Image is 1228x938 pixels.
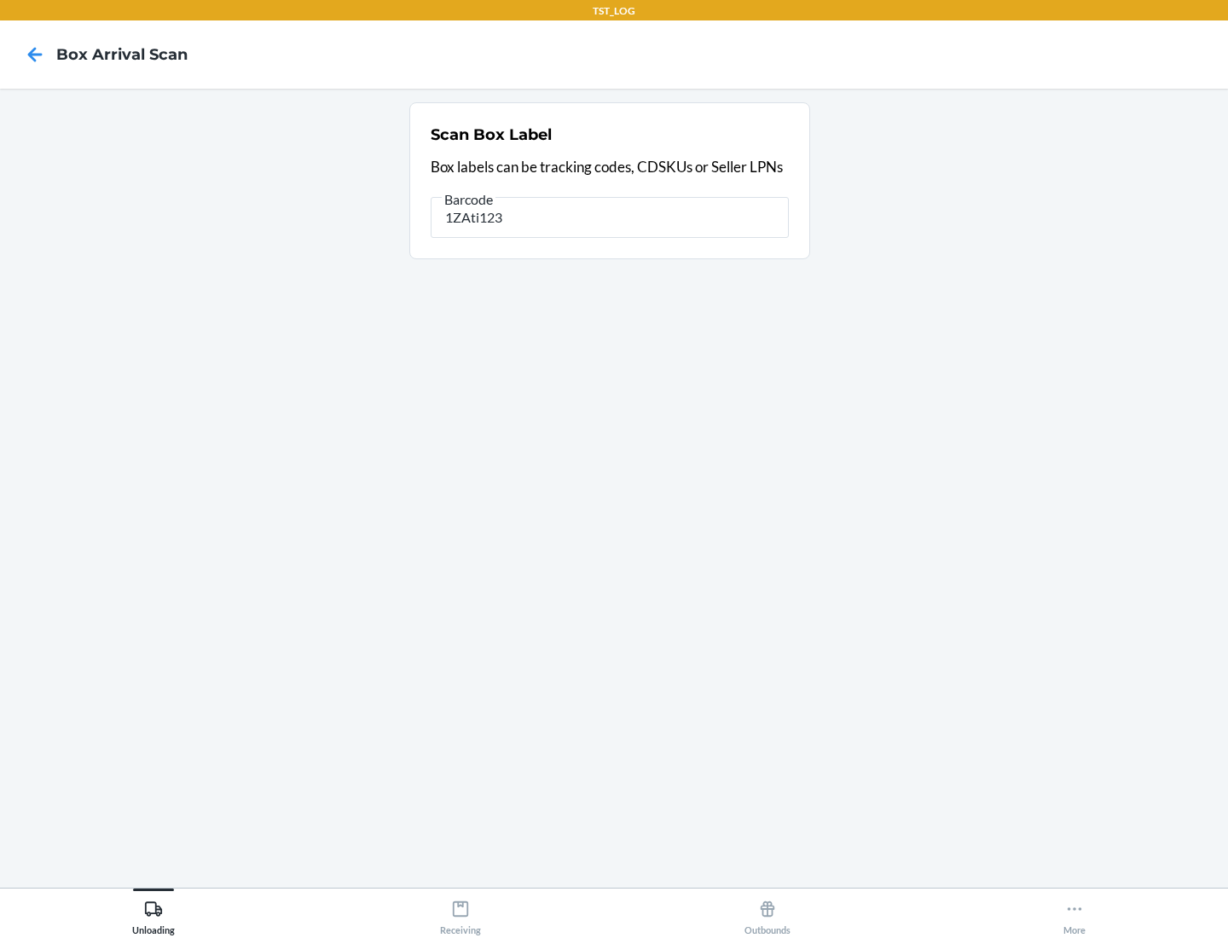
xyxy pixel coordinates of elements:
[440,893,481,935] div: Receiving
[744,893,791,935] div: Outbounds
[593,3,635,19] p: TST_LOG
[431,124,552,146] h2: Scan Box Label
[442,191,495,208] span: Barcode
[614,889,921,935] button: Outbounds
[132,893,175,935] div: Unloading
[431,197,789,238] input: Barcode
[1063,893,1086,935] div: More
[56,43,188,66] h4: Box Arrival Scan
[921,889,1228,935] button: More
[307,889,614,935] button: Receiving
[431,156,789,178] p: Box labels can be tracking codes, CDSKUs or Seller LPNs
